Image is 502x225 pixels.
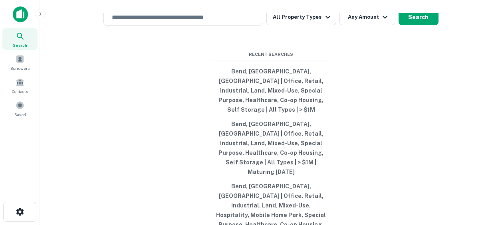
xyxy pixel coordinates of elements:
button: Search [399,9,439,25]
button: Any Amount [339,9,395,25]
button: All Property Types [266,9,336,25]
iframe: Chat Widget [462,161,502,199]
a: Saved [2,98,38,119]
img: capitalize-icon.png [13,6,28,22]
span: Borrowers [10,65,30,71]
span: Saved [14,111,26,118]
span: Recent Searches [211,51,331,58]
a: Borrowers [2,51,38,73]
a: Contacts [2,75,38,96]
button: Bend, [GEOGRAPHIC_DATA], [GEOGRAPHIC_DATA] | Office, Retail, Industrial, Land, Mixed-Use, Special... [211,117,331,179]
a: Search [2,28,38,50]
span: Search [13,42,27,48]
button: Bend, [GEOGRAPHIC_DATA], [GEOGRAPHIC_DATA] | Office, Retail, Industrial, Land, Mixed-Use, Special... [211,64,331,117]
span: Contacts [12,88,28,95]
